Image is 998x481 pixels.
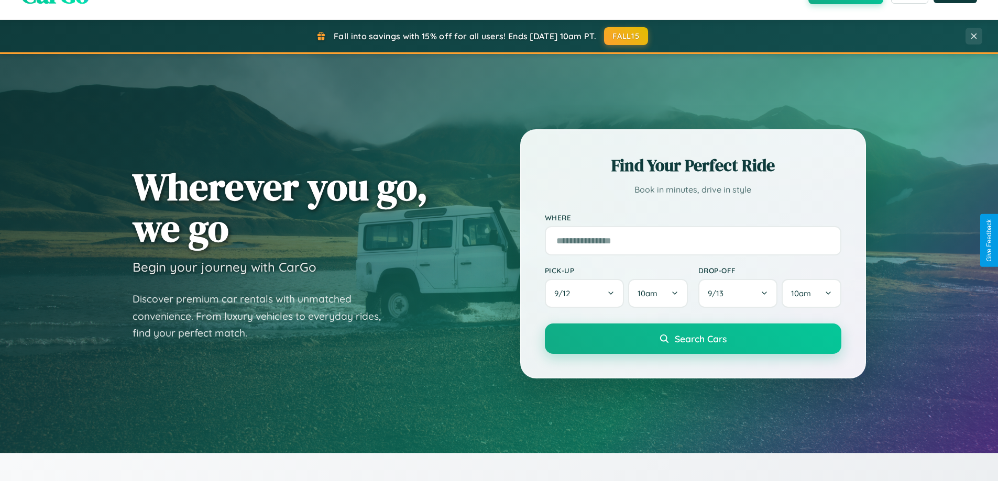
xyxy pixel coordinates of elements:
span: 10am [638,288,657,298]
h1: Wherever you go, we go [133,166,428,249]
div: Give Feedback [985,219,993,262]
span: 9 / 13 [708,288,729,298]
span: 10am [791,288,811,298]
p: Book in minutes, drive in style [545,182,841,197]
span: 9 / 12 [554,288,575,298]
button: Search Cars [545,323,841,354]
label: Drop-off [698,266,841,275]
button: 10am [782,279,841,308]
span: Search Cars [675,333,727,344]
p: Discover premium car rentals with unmatched convenience. From luxury vehicles to everyday rides, ... [133,290,394,342]
label: Pick-up [545,266,688,275]
h2: Find Your Perfect Ride [545,154,841,177]
h3: Begin your journey with CarGo [133,259,316,275]
button: FALL15 [604,27,648,45]
button: 10am [628,279,687,308]
span: Fall into savings with 15% off for all users! Ends [DATE] 10am PT. [334,31,596,41]
label: Where [545,213,841,222]
button: 9/12 [545,279,624,308]
button: 9/13 [698,279,778,308]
